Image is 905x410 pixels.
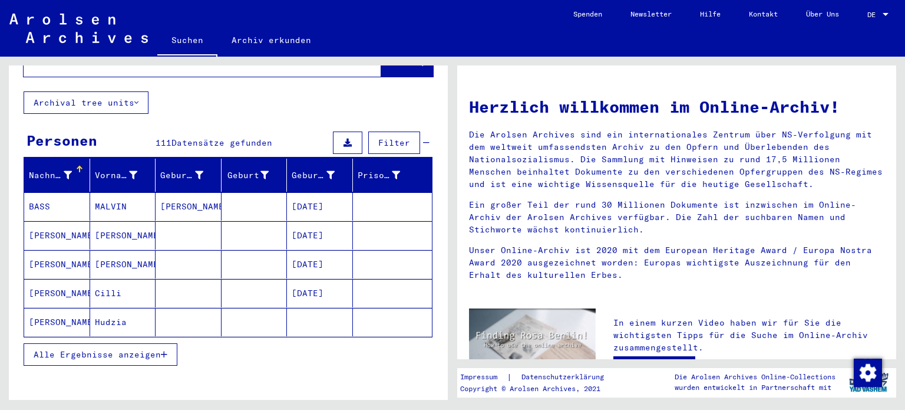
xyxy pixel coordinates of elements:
div: Prisoner # [358,169,401,182]
div: Prisoner # [358,166,418,185]
mat-header-cell: Nachname [24,159,90,192]
mat-cell: [PERSON_NAME] [24,221,90,250]
img: Zustimmung ändern [854,359,882,387]
mat-cell: [DATE] [287,279,353,307]
div: Nachname [29,166,90,185]
mat-header-cell: Geburt‏ [222,159,288,192]
mat-header-cell: Prisoner # [353,159,432,192]
mat-cell: [DATE] [287,221,353,250]
p: Unser Online-Archiv ist 2020 mit dem European Heritage Award / Europa Nostra Award 2020 ausgezeic... [469,244,884,281]
mat-cell: MALVIN [90,192,156,221]
div: Geburt‏ [226,166,287,185]
mat-cell: Cilli [90,279,156,307]
a: Archiv erkunden [217,26,325,54]
p: In einem kurzen Video haben wir für Sie die wichtigsten Tipps für die Suche im Online-Archiv zusa... [613,317,884,354]
mat-cell: [PERSON_NAME] [90,221,156,250]
h1: Herzlich willkommen im Online-Archiv! [469,94,884,119]
div: Geburtsdatum [292,169,335,182]
mat-cell: Hudzia [90,308,156,336]
mat-header-cell: Geburtsname [156,159,222,192]
mat-header-cell: Geburtsdatum [287,159,353,192]
p: Die Arolsen Archives Online-Collections [675,372,835,382]
mat-header-cell: Vorname [90,159,156,192]
span: DE [867,11,880,19]
mat-cell: BASS [24,192,90,221]
p: Die Arolsen Archives sind ein internationales Zentrum über NS-Verfolgung mit dem weltweit umfasse... [469,129,884,191]
p: Ein großer Teil der rund 30 Millionen Dokumente ist inzwischen im Online-Archiv der Arolsen Archi... [469,199,884,236]
mat-cell: [PERSON_NAME] [24,250,90,278]
mat-cell: [DATE] [287,192,353,221]
mat-cell: [DATE] [287,250,353,278]
mat-cell: [PERSON_NAME] [90,250,156,278]
div: Personen [27,130,97,151]
div: Geburt‏ [226,169,269,182]
div: Vorname [95,169,138,182]
button: Alle Ergebnisse anzeigen [24,343,177,366]
mat-cell: [PERSON_NAME] [24,279,90,307]
mat-cell: [PERSON_NAME] [156,192,222,221]
div: Geburtsdatum [292,166,352,185]
p: wurden entwickelt in Partnerschaft mit [675,382,835,393]
div: Vorname [95,166,156,185]
img: Arolsen_neg.svg [9,14,148,43]
div: | [460,371,618,383]
span: Datensätze gefunden [171,137,272,148]
button: Filter [368,132,420,154]
span: Filter [378,137,410,148]
a: Datenschutzerklärung [512,371,618,383]
span: Alle Ergebnisse anzeigen [34,349,161,360]
mat-cell: [PERSON_NAME] [24,308,90,336]
p: Copyright © Arolsen Archives, 2021 [460,383,618,394]
img: video.jpg [469,309,596,378]
a: Impressum [460,371,507,383]
div: Geburtsname [160,169,203,182]
a: Suchen [157,26,217,57]
div: Zustimmung ändern [853,358,881,386]
div: Nachname [29,169,72,182]
img: yv_logo.png [847,368,891,397]
a: Video ansehen [613,356,695,380]
span: 111 [156,137,171,148]
div: Geburtsname [160,166,221,185]
button: Archival tree units [24,91,148,114]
